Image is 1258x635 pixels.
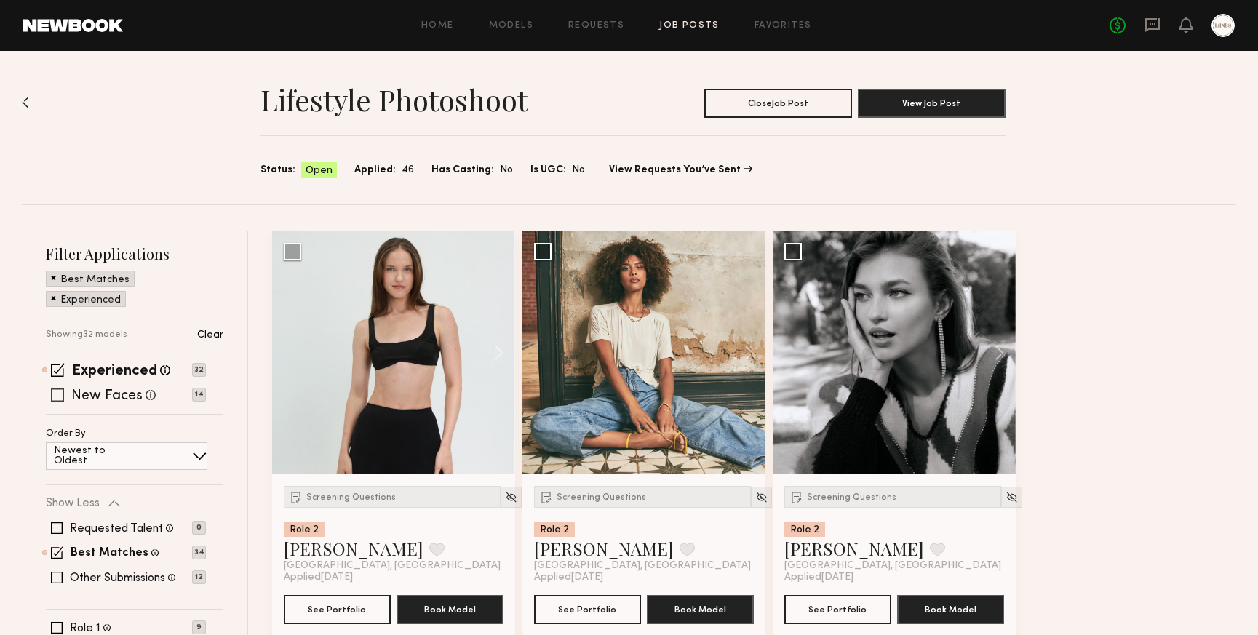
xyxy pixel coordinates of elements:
[807,493,896,502] span: Screening Questions
[568,21,624,31] a: Requests
[46,244,223,263] h2: Filter Applications
[284,595,391,624] button: See Portfolio
[500,162,513,178] span: No
[72,364,157,379] label: Experienced
[192,546,206,559] p: 34
[60,295,121,305] p: Experienced
[46,498,100,509] p: Show Less
[784,560,1001,572] span: [GEOGRAPHIC_DATA], [GEOGRAPHIC_DATA]
[197,330,223,340] p: Clear
[897,595,1004,624] button: Book Model
[1006,491,1018,503] img: Unhide Model
[489,21,533,31] a: Models
[71,548,148,559] label: Best Matches
[46,429,86,439] p: Order By
[397,595,503,624] button: Book Model
[70,523,163,535] label: Requested Talent
[784,522,825,537] div: Role 2
[557,493,646,502] span: Screening Questions
[784,572,1004,583] div: Applied [DATE]
[289,490,303,504] img: Submission Icon
[704,89,852,118] button: CloseJob Post
[260,162,295,178] span: Status:
[539,490,554,504] img: Submission Icon
[22,97,29,108] img: Back to previous page
[534,537,674,560] a: [PERSON_NAME]
[647,602,754,615] a: Book Model
[897,602,1004,615] a: Book Model
[192,363,206,377] p: 32
[192,521,206,535] p: 0
[789,490,804,504] img: Submission Icon
[284,572,503,583] div: Applied [DATE]
[609,165,752,175] a: View Requests You’ve Sent
[534,560,751,572] span: [GEOGRAPHIC_DATA], [GEOGRAPHIC_DATA]
[354,162,396,178] span: Applied:
[306,493,396,502] span: Screening Questions
[421,21,454,31] a: Home
[60,275,130,285] p: Best Matches
[647,595,754,624] button: Book Model
[192,620,206,634] p: 9
[572,162,585,178] span: No
[46,330,127,340] p: Showing 32 models
[431,162,494,178] span: Has Casting:
[534,572,754,583] div: Applied [DATE]
[260,81,528,118] h1: Lifestyle Photoshoot
[192,570,206,584] p: 12
[530,162,566,178] span: Is UGC:
[659,21,720,31] a: Job Posts
[397,602,503,615] a: Book Model
[54,446,140,466] p: Newest to Oldest
[70,572,165,584] label: Other Submissions
[858,89,1006,118] button: View Job Post
[784,595,891,624] button: See Portfolio
[402,162,414,178] span: 46
[306,164,333,178] span: Open
[534,595,641,624] button: See Portfolio
[534,522,575,537] div: Role 2
[505,491,517,503] img: Unhide Model
[284,522,325,537] div: Role 2
[784,537,924,560] a: [PERSON_NAME]
[70,623,100,634] label: Role 1
[284,560,501,572] span: [GEOGRAPHIC_DATA], [GEOGRAPHIC_DATA]
[71,389,143,404] label: New Faces
[755,491,768,503] img: Unhide Model
[284,537,423,560] a: [PERSON_NAME]
[755,21,812,31] a: Favorites
[192,388,206,402] p: 14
